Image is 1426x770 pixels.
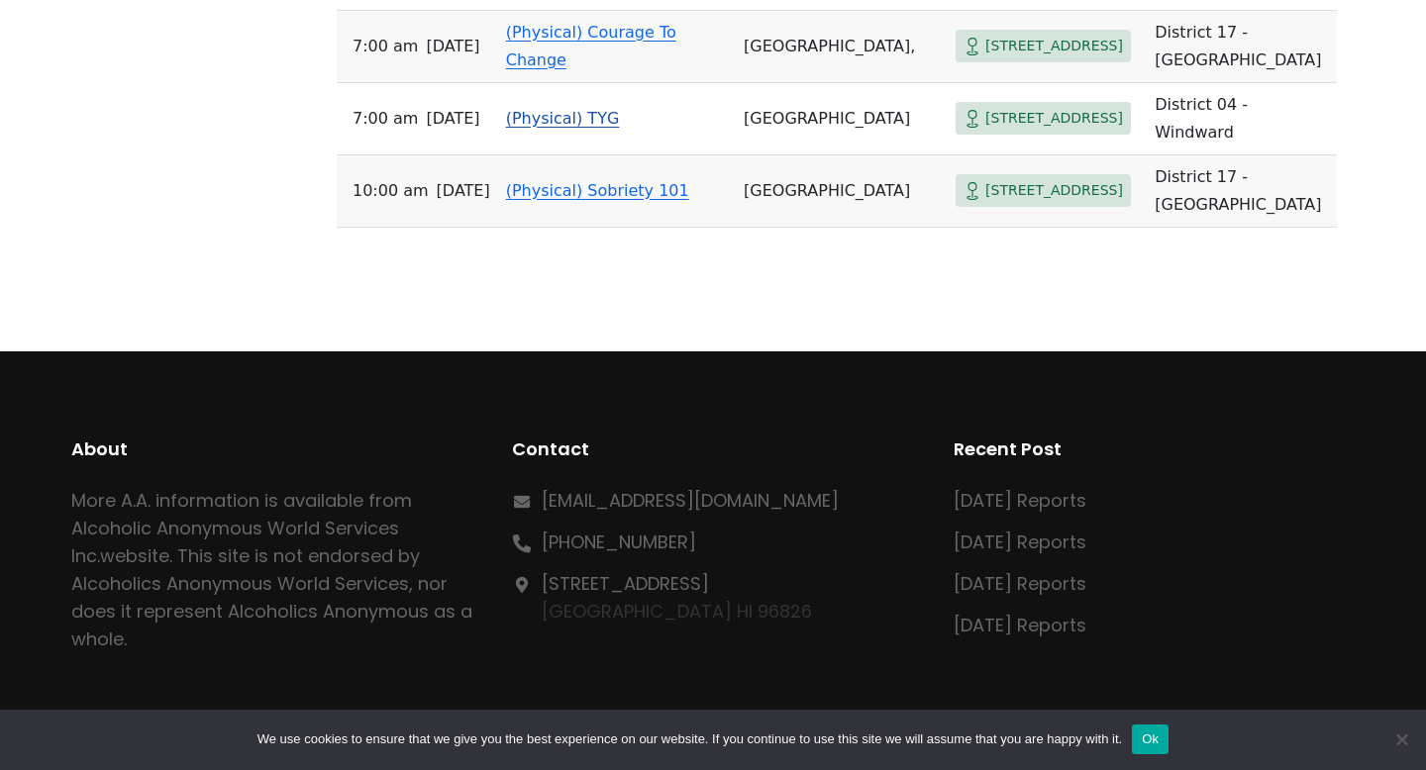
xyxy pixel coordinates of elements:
h2: Contact [512,435,913,463]
td: [GEOGRAPHIC_DATA] [736,83,948,155]
span: We use cookies to ensure that we give you the best experience on our website. If you continue to ... [257,729,1122,749]
a: [DATE] Reports [954,488,1086,513]
a: (Physical) TYG [506,109,620,128]
td: District 17 - [GEOGRAPHIC_DATA] [1147,11,1337,83]
a: [PHONE_NUMBER] [542,529,696,554]
td: District 04 - Windward [1147,83,1337,155]
h2: Recent Post [954,435,1355,463]
span: [DATE] [426,33,479,60]
span: [DATE] [426,105,479,133]
a: website [100,543,169,568]
a: [EMAIL_ADDRESS][DOMAIN_NAME] [542,488,839,513]
a: [DATE] Reports [954,529,1086,554]
a: [DATE] Reports [954,571,1086,596]
a: [STREET_ADDRESS] [542,571,709,596]
h2: About [71,435,472,463]
p: [GEOGRAPHIC_DATA] HI 96826 [542,570,812,626]
span: 7:00 AM [353,105,418,133]
td: District 17 - [GEOGRAPHIC_DATA] [1147,155,1337,228]
span: [STREET_ADDRESS] [985,178,1123,203]
span: [STREET_ADDRESS] [985,34,1123,58]
a: [DATE] Reports [954,613,1086,637]
span: No [1391,729,1411,749]
p: More A.A. information is available from Alcoholic Anonymous World Services Inc. . This site is no... [71,487,472,653]
button: Ok [1132,724,1169,754]
span: 10:00 AM [353,177,429,205]
td: [GEOGRAPHIC_DATA] [736,155,948,228]
span: [DATE] [437,177,490,205]
a: (Physical) Sobriety 101 [506,181,689,200]
a: (Physical) Courage To Change [506,23,676,69]
td: [GEOGRAPHIC_DATA], [736,11,948,83]
span: [STREET_ADDRESS] [985,106,1123,131]
span: 7:00 AM [353,33,418,60]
